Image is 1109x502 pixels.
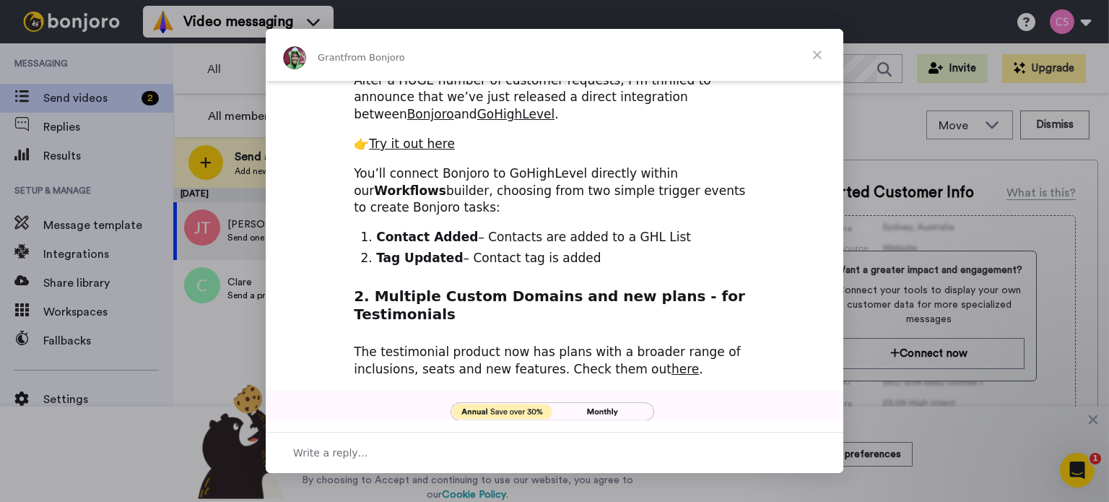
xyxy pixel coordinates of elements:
[354,344,755,378] div: The testimonial product now has plans with a broader range of inclusions, seats and new features....
[354,287,755,332] h2: 2. Multiple Custom Domains and new plans - for Testimonials
[283,46,306,69] img: Profile image for Grant
[369,137,455,151] a: Try it out here
[354,136,755,153] div: 👉
[376,230,478,244] b: Contact Added
[407,107,454,121] a: Bonjoro
[354,55,755,124] div: After a HUGE number of customer requests, I’m thrilled to announce that we’ve just released a dir...
[344,52,405,63] span: from Bonjoro
[318,52,344,63] span: Grant
[376,251,463,265] b: Tag Updated
[293,443,368,462] span: Write a reply…
[376,229,755,246] li: – Contacts are added to a GHL List
[354,165,755,217] div: You’ll connect Bonjoro to GoHighLevel directly within our builder, choosing from two simple trigg...
[374,183,446,198] b: Workflows
[266,432,843,473] div: Open conversation and reply
[376,250,755,267] li: – Contact tag is added
[791,29,843,81] span: Close
[477,107,555,121] a: GoHighLevel
[671,362,699,376] a: here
